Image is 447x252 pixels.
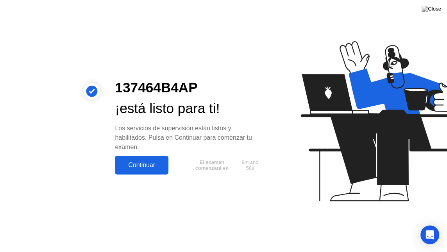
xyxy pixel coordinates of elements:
[115,124,264,152] div: Los servicios de supervisión están listos y habilitados. Pulsa en Continuar para comenzar tu examen.
[115,77,264,98] div: 137464B4AP
[239,159,261,171] span: 9m and 58s
[117,162,166,169] div: Continuar
[115,98,264,119] div: ¡está listo para ti!
[420,225,439,244] div: Open Intercom Messenger
[422,6,441,12] img: Close
[115,156,168,175] button: Continuar
[172,158,264,173] button: El examen comenzará en9m and 58s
